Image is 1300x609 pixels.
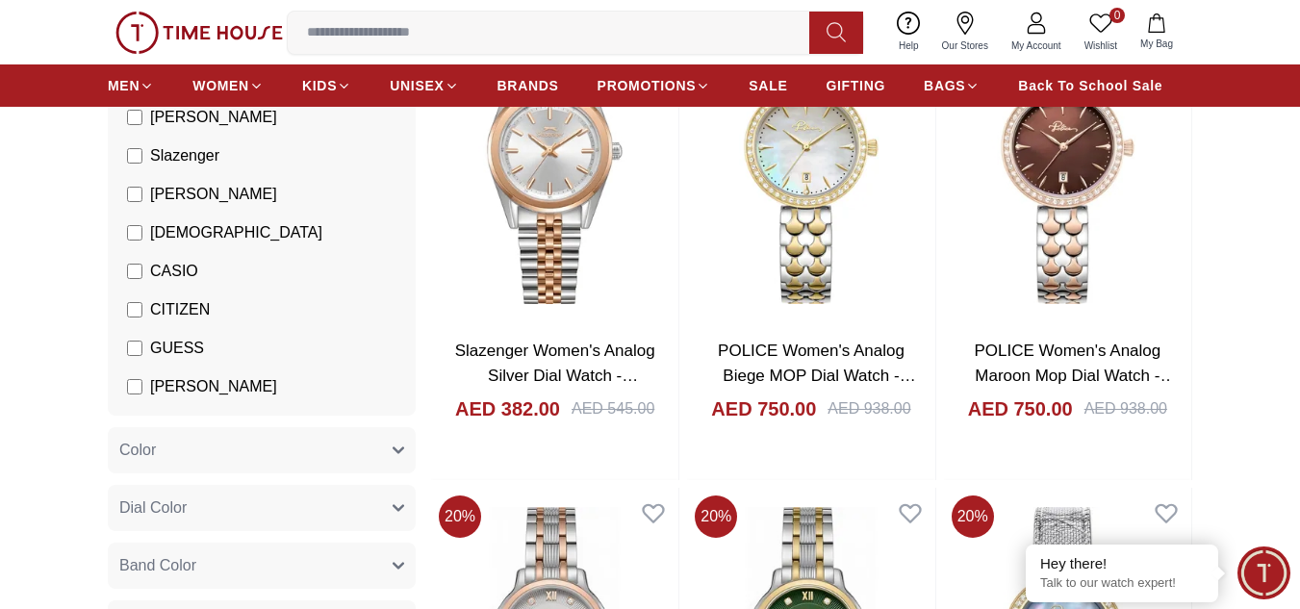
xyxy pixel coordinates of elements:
span: Color [119,439,156,462]
a: GIFTING [826,68,885,103]
img: ... [115,12,283,54]
input: Slazenger [127,148,142,164]
span: Police [150,414,192,437]
span: Band Color [119,554,196,577]
span: 20 % [695,495,737,538]
span: GIFTING [826,76,885,95]
div: AED 938.00 [1084,397,1167,420]
button: Band Color [108,543,416,589]
span: CASIO [150,260,198,283]
input: [DEMOGRAPHIC_DATA] [127,225,142,241]
input: GUESS [127,341,142,356]
span: CITIZEN [150,298,210,321]
span: Dial Color [119,496,187,520]
span: Back To School Sale [1018,76,1162,95]
a: KIDS [302,68,351,103]
span: GUESS [150,337,204,360]
a: Back To School Sale [1018,68,1162,103]
span: KIDS [302,76,337,95]
a: UNISEX [390,68,458,103]
a: POLICE Women's Analog Biege MOP Dial Watch - PEWLG0076303 [718,342,916,409]
span: WOMEN [192,76,249,95]
h4: AED 382.00 [455,395,560,422]
span: [PERSON_NAME] [150,106,277,129]
span: 20 % [952,495,994,538]
a: WOMEN [192,68,264,103]
button: Dial Color [108,485,416,531]
span: UNISEX [390,76,444,95]
span: Our Stores [934,38,996,53]
input: [PERSON_NAME] [127,187,142,202]
span: [PERSON_NAME] [150,375,277,398]
span: PROMOTIONS [598,76,697,95]
a: PROMOTIONS [598,68,711,103]
a: MEN [108,68,154,103]
span: My Account [1004,38,1069,53]
h4: AED 750.00 [968,395,1073,422]
a: BRANDS [497,68,559,103]
div: AED 545.00 [572,397,654,420]
span: MEN [108,76,140,95]
p: Talk to our watch expert! [1040,575,1204,592]
span: Slazenger [150,144,219,167]
span: 20 % [439,495,481,538]
span: BAGS [924,76,965,95]
span: SALE [749,76,787,95]
span: 0 [1109,8,1125,23]
button: My Bag [1129,10,1185,55]
span: [PERSON_NAME] [150,183,277,206]
div: AED 938.00 [828,397,910,420]
a: 0Wishlist [1073,8,1129,57]
input: CITIZEN [127,302,142,317]
button: Color [108,427,416,473]
div: Chat Widget [1237,546,1290,599]
a: BAGS [924,68,980,103]
span: My Bag [1133,37,1181,51]
a: POLICE Women's Analog Maroon Mop Dial Watch - PEWLG0076302 [974,342,1176,409]
a: Slazenger Women's Analog Silver Dial Watch - SL.9.2463.3.04 [455,342,655,409]
a: Help [887,8,930,57]
span: BRANDS [497,76,559,95]
a: SALE [749,68,787,103]
div: Hey there! [1040,554,1204,573]
span: Wishlist [1077,38,1125,53]
input: [PERSON_NAME] [127,110,142,125]
input: [PERSON_NAME] [127,379,142,394]
input: CASIO [127,264,142,279]
span: [DEMOGRAPHIC_DATA] [150,221,322,244]
a: Our Stores [930,8,1000,57]
h4: AED 750.00 [711,395,816,422]
span: Help [891,38,927,53]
